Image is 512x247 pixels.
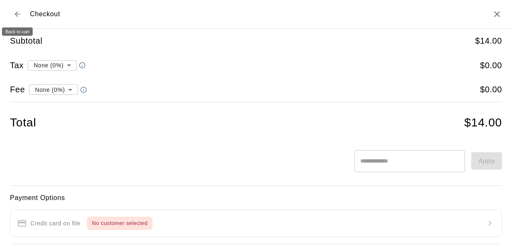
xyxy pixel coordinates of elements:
h6: Payment Options [10,193,502,203]
h4: $ 14.00 [464,116,502,130]
button: Close [492,9,502,19]
h5: Fee [10,84,25,95]
h5: Subtotal [10,35,42,47]
button: Back to cart [10,7,25,22]
div: None (0%) [29,82,78,97]
div: Checkout [10,7,60,22]
h5: $ 0.00 [480,84,502,95]
h5: Tax [10,60,24,71]
h5: $ 14.00 [475,35,502,47]
div: None (0%) [28,57,77,73]
h5: $ 0.00 [480,60,502,71]
h4: Total [10,116,36,130]
div: Back to cart [2,27,33,36]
